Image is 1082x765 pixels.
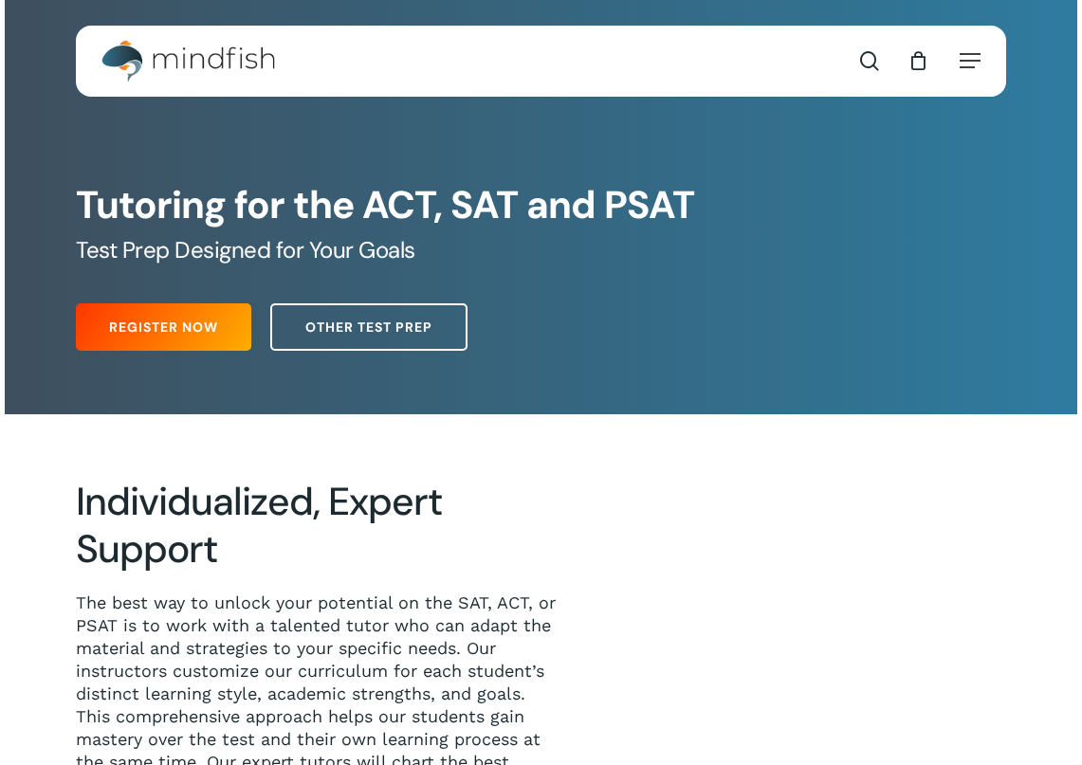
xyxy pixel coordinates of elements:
h5: Test Prep Designed for Your Goals [76,235,1006,265]
header: Main Menu [76,26,1006,97]
a: Other Test Prep [270,303,468,351]
span: Other Test Prep [305,318,432,337]
a: Navigation Menu [960,51,981,70]
h2: Individualized, Expert Support [76,479,563,573]
a: Register Now [76,303,251,351]
h1: Tutoring for the ACT, SAT and PSAT [76,183,1006,228]
span: Register Now [109,318,218,337]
